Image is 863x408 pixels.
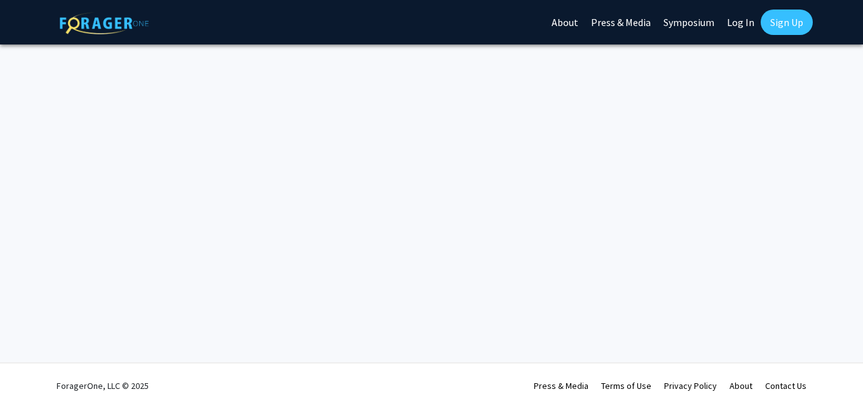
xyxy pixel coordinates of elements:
[730,380,752,391] a: About
[664,380,717,391] a: Privacy Policy
[765,380,806,391] a: Contact Us
[534,380,588,391] a: Press & Media
[60,12,149,34] img: ForagerOne Logo
[601,380,651,391] a: Terms of Use
[57,364,149,408] div: ForagerOne, LLC © 2025
[761,10,813,35] a: Sign Up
